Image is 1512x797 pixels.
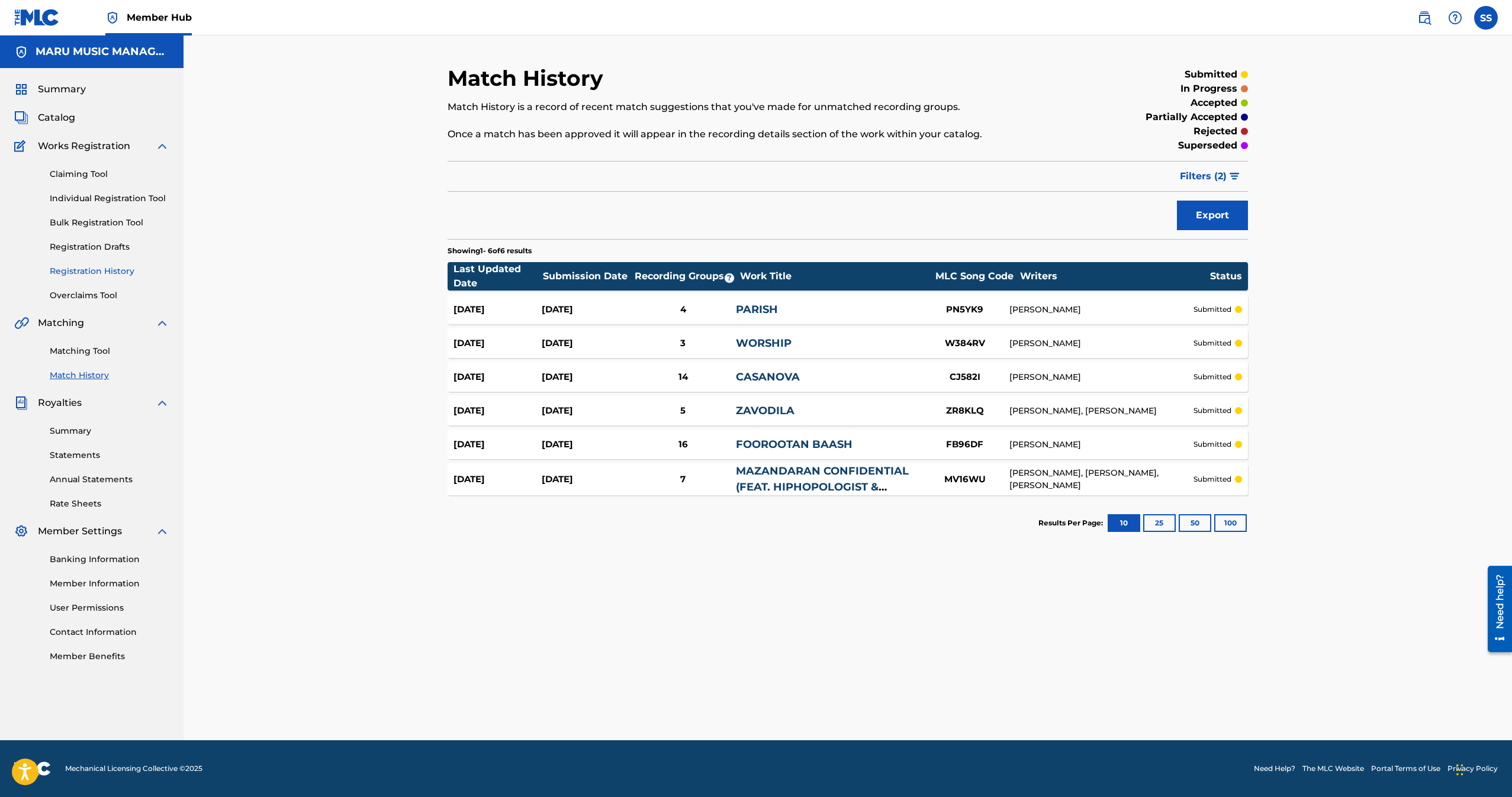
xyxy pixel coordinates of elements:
p: submitted [1193,338,1231,349]
img: Matching [14,316,29,330]
div: 14 [630,370,736,384]
div: [DATE] [542,370,630,384]
div: Submission Date [543,269,632,283]
div: [PERSON_NAME], [PERSON_NAME], [PERSON_NAME] [1009,467,1193,492]
p: accepted [1191,96,1237,110]
p: in progress [1180,82,1237,96]
p: submitted [1193,405,1231,416]
span: ? [725,273,734,283]
a: WORSHIP [736,337,792,350]
img: search [1417,11,1431,25]
div: Last Updated Date [453,262,542,291]
button: Filters (2) [1173,162,1248,191]
a: FOOROOTAN BAASH [736,438,852,451]
div: [DATE] [453,404,542,418]
iframe: Chat Widget [1453,740,1512,797]
div: [PERSON_NAME] [1009,438,1193,451]
div: Work Title [740,269,929,283]
a: Annual Statements [50,473,169,486]
a: Statements [50,449,169,462]
button: Export [1177,201,1248,230]
div: Recording Groups [633,269,739,283]
a: Summary [50,425,169,437]
p: submitted [1193,372,1231,382]
div: Writers [1020,269,1209,283]
p: submitted [1193,474,1231,485]
img: MLC Logo [14,9,60,26]
div: W384RV [921,337,1009,350]
div: ZR8KLQ [921,404,1009,418]
img: Catalog [14,111,28,125]
p: rejected [1193,124,1237,138]
p: Results Per Page: [1038,518,1106,528]
img: expand [155,316,169,330]
div: [PERSON_NAME], [PERSON_NAME] [1009,405,1193,417]
div: [DATE] [453,473,542,486]
div: 5 [630,404,736,418]
div: [PERSON_NAME] [1009,304,1193,316]
div: PN5YK9 [921,303,1009,317]
div: 7 [630,473,736,486]
span: Catalog [38,111,75,125]
a: Banking Information [50,553,169,566]
div: Drag [1456,752,1463,788]
a: SummarySummary [14,82,86,96]
div: FB96DF [921,438,1009,451]
a: Portal Terms of Use [1371,763,1440,774]
div: [DATE] [453,337,542,350]
p: submitted [1185,67,1237,82]
a: Contact Information [50,626,169,638]
img: Top Rightsholder [105,11,120,25]
img: expand [155,139,169,153]
a: User Permissions [50,602,169,614]
a: CatalogCatalog [14,111,75,125]
span: Works Registration [38,139,130,153]
a: Match History [50,369,169,382]
p: submitted [1193,304,1231,315]
button: 10 [1108,514,1140,532]
div: [DATE] [542,473,630,486]
div: [DATE] [453,370,542,384]
a: Claiming Tool [50,168,169,180]
p: Showing 1 - 6 of 6 results [448,246,532,256]
iframe: Resource Center [1479,561,1512,656]
p: Once a match has been approved it will appear in the recording details section of the work within... [448,127,1064,141]
div: MLC Song Code [930,269,1019,283]
a: The MLC Website [1302,763,1364,774]
button: 100 [1214,514,1247,532]
div: Status [1210,269,1242,283]
div: [DATE] [453,303,542,317]
a: Privacy Policy [1447,763,1498,774]
span: Summary [38,82,86,96]
div: Help [1443,6,1467,30]
div: CJ582I [921,370,1009,384]
div: User Menu [1474,6,1498,30]
a: Matching Tool [50,345,169,357]
a: Member Information [50,577,169,590]
a: Public Search [1413,6,1436,30]
span: Mechanical Licensing Collective © 2025 [65,763,202,774]
img: filter [1230,173,1240,180]
span: Matching [38,316,84,330]
span: Filters ( 2 ) [1180,169,1227,183]
p: Match History is a record of recent match suggestions that you've made for unmatched recording gr... [448,100,1064,114]
div: [DATE] [542,404,630,418]
img: expand [155,524,169,538]
h5: MARU MUSIC MANAGEMENT [36,45,169,59]
div: [DATE] [453,438,542,451]
div: [PERSON_NAME] [1009,337,1193,350]
span: Member Settings [38,524,122,538]
a: Overclaims Tool [50,289,169,302]
p: partially accepted [1146,110,1237,124]
a: Bulk Registration Tool [50,217,169,229]
div: [DATE] [542,337,630,350]
img: logo [14,761,51,776]
img: help [1448,11,1462,25]
a: Registration Drafts [50,241,169,253]
a: CASANOVA [736,370,800,383]
img: Member Settings [14,524,28,538]
img: expand [155,396,169,410]
a: Member Benefits [50,650,169,663]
